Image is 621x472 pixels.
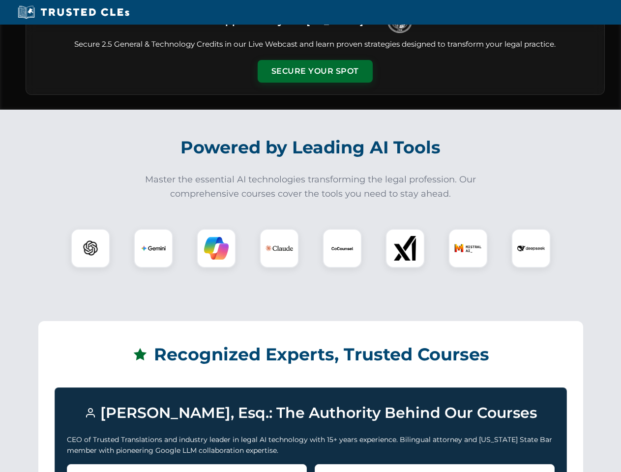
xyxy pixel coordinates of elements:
[134,229,173,268] div: Gemini
[517,235,545,262] img: DeepSeek Logo
[197,229,236,268] div: Copilot
[55,337,567,372] h2: Recognized Experts, Trusted Courses
[67,434,555,456] p: CEO of Trusted Translations and industry leader in legal AI technology with 15+ years experience....
[266,235,293,262] img: Claude Logo
[454,235,482,262] img: Mistral AI Logo
[15,5,132,20] img: Trusted CLEs
[71,229,110,268] div: ChatGPT
[204,236,229,261] img: Copilot Logo
[139,173,483,201] p: Master the essential AI technologies transforming the legal profession. Our comprehensive courses...
[330,236,355,261] img: CoCounsel Logo
[260,229,299,268] div: Claude
[323,229,362,268] div: CoCounsel
[38,130,583,165] h2: Powered by Leading AI Tools
[393,236,417,261] img: xAI Logo
[76,234,105,263] img: ChatGPT Logo
[385,229,425,268] div: xAI
[141,236,166,261] img: Gemini Logo
[38,39,592,50] p: Secure 2.5 General & Technology Credits in our Live Webcast and learn proven strategies designed ...
[258,60,373,83] button: Secure Your Spot
[448,229,488,268] div: Mistral AI
[67,400,555,426] h3: [PERSON_NAME], Esq.: The Authority Behind Our Courses
[511,229,551,268] div: DeepSeek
